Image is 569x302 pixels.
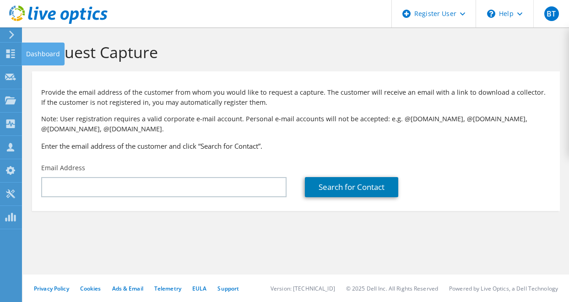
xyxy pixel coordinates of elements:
[154,285,181,292] a: Telemetry
[34,285,69,292] a: Privacy Policy
[112,285,143,292] a: Ads & Email
[37,43,551,62] h1: Request Capture
[305,177,398,197] a: Search for Contact
[449,285,558,292] li: Powered by Live Optics, a Dell Technology
[192,285,206,292] a: EULA
[217,285,239,292] a: Support
[41,141,551,151] h3: Enter the email address of the customer and click “Search for Contact”.
[41,163,85,173] label: Email Address
[544,6,559,21] span: BT
[41,87,551,108] p: Provide the email address of the customer from whom you would like to request a capture. The cust...
[487,10,495,18] svg: \n
[80,285,101,292] a: Cookies
[41,114,551,134] p: Note: User registration requires a valid corporate e-mail account. Personal e-mail accounts will ...
[346,285,438,292] li: © 2025 Dell Inc. All Rights Reserved
[22,43,65,65] div: Dashboard
[271,285,335,292] li: Version: [TECHNICAL_ID]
